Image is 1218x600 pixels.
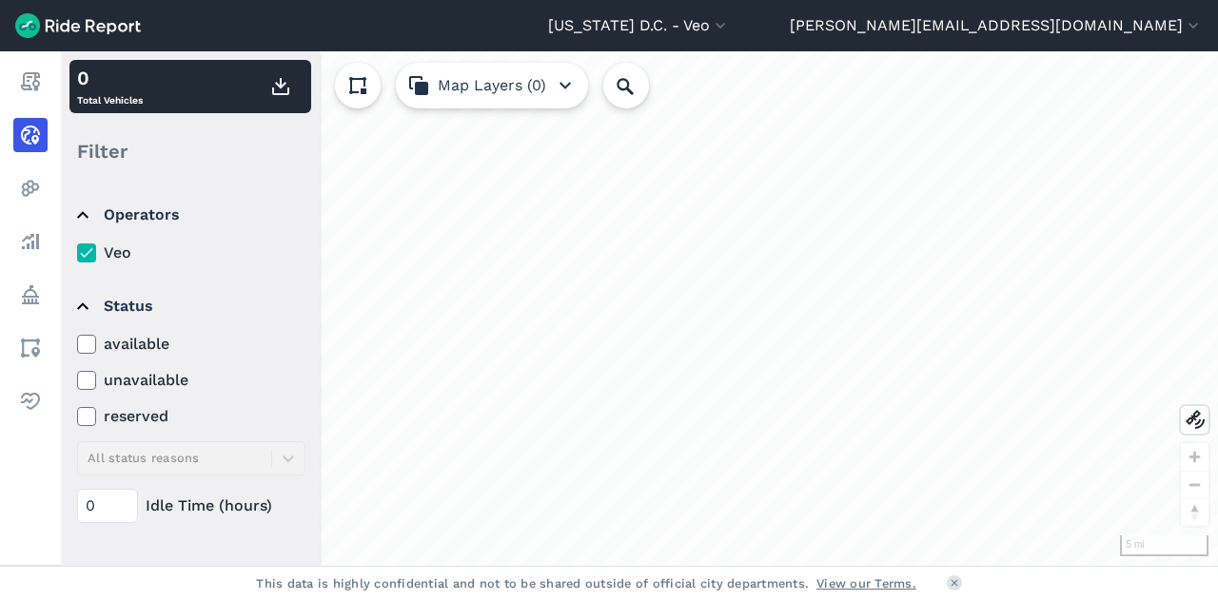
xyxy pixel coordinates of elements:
summary: Status [77,280,303,333]
button: [US_STATE] D.C. - Veo [548,14,730,37]
div: 0 [77,64,143,92]
label: available [77,333,305,356]
a: View our Terms. [816,574,916,592]
label: Veo [77,242,305,264]
img: Ride Report [15,13,141,38]
a: Report [13,65,48,99]
div: Idle Time (hours) [77,489,305,523]
a: Areas [13,331,48,365]
button: [PERSON_NAME][EMAIL_ADDRESS][DOMAIN_NAME] [790,14,1203,37]
label: unavailable [77,369,305,392]
div: Filter [69,122,311,181]
a: Health [13,384,48,418]
input: Search Location or Vehicles [603,63,679,108]
div: Total Vehicles [77,64,143,109]
a: Heatmaps [13,171,48,205]
summary: Operators [77,188,303,242]
a: Analyze [13,224,48,259]
a: Realtime [13,118,48,152]
button: Map Layers (0) [396,63,588,108]
div: loading [61,51,1218,566]
a: Policy [13,278,48,312]
label: reserved [77,405,305,428]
